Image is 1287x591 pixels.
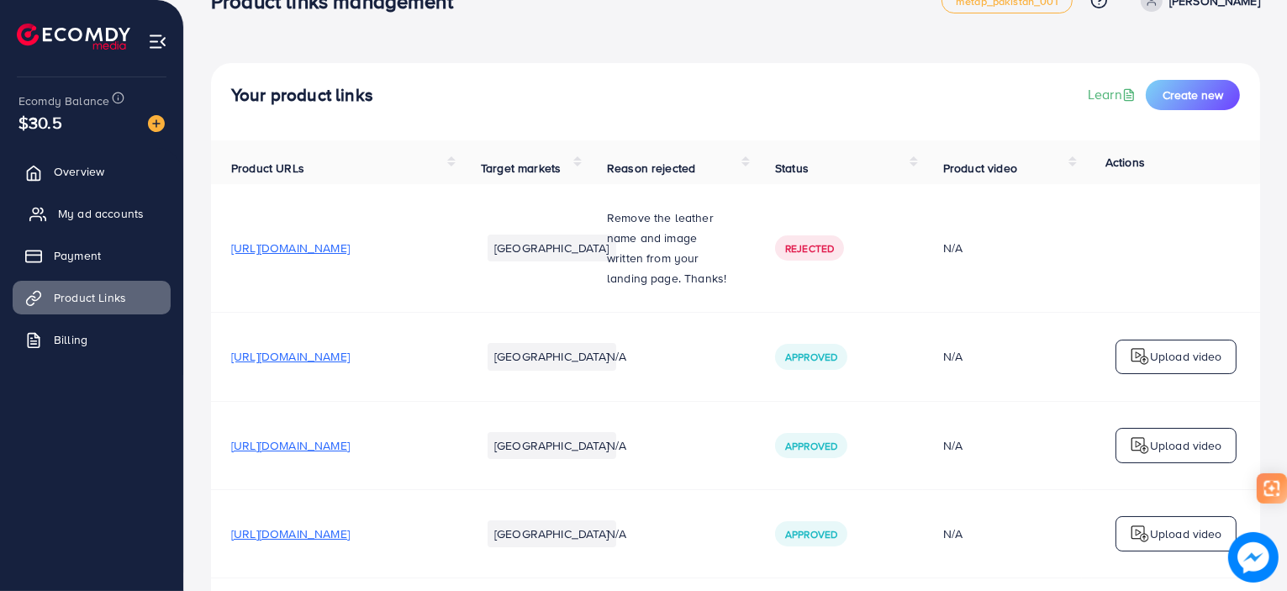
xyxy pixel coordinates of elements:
div: N/A [943,437,1062,454]
li: [GEOGRAPHIC_DATA] [488,235,616,261]
img: logo [17,24,130,50]
p: Upload video [1150,435,1222,456]
h4: Your product links [231,85,373,106]
span: My ad accounts [58,205,144,222]
a: My ad accounts [13,197,171,230]
span: N/A [607,525,626,542]
span: Create new [1163,87,1223,103]
span: Approved [785,527,837,541]
li: [GEOGRAPHIC_DATA] [488,432,616,459]
img: menu [148,32,167,51]
a: Billing [13,323,171,356]
span: Reason rejected [607,160,695,177]
span: Approved [785,439,837,453]
span: Product URLs [231,160,304,177]
span: Product video [943,160,1017,177]
p: Upload video [1150,524,1222,544]
div: N/A [943,525,1062,542]
span: N/A [607,348,626,365]
span: $30.5 [18,110,62,135]
p: Remove the leather name and image written from your landing page. Thanks! [607,208,735,288]
span: Product Links [54,289,126,306]
img: logo [1130,346,1150,367]
span: Approved [785,350,837,364]
img: image [148,115,165,132]
img: logo [1130,435,1150,456]
span: N/A [607,437,626,454]
span: Target markets [481,160,561,177]
a: Overview [13,155,171,188]
li: [GEOGRAPHIC_DATA] [488,520,616,547]
div: N/A [943,240,1062,256]
span: Status [775,160,809,177]
a: Learn [1088,85,1139,104]
span: Overview [54,163,104,180]
span: [URL][DOMAIN_NAME] [231,348,350,365]
li: [GEOGRAPHIC_DATA] [488,343,616,370]
span: [URL][DOMAIN_NAME] [231,240,350,256]
div: N/A [943,348,1062,365]
a: Payment [13,239,171,272]
span: [URL][DOMAIN_NAME] [231,437,350,454]
button: Create new [1146,80,1240,110]
span: Billing [54,331,87,348]
a: Product Links [13,281,171,314]
img: image [1228,532,1279,583]
span: Rejected [785,241,834,256]
span: Ecomdy Balance [18,92,109,109]
span: Payment [54,247,101,264]
span: Actions [1105,154,1145,171]
img: logo [1130,524,1150,544]
span: [URL][DOMAIN_NAME] [231,525,350,542]
p: Upload video [1150,346,1222,367]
